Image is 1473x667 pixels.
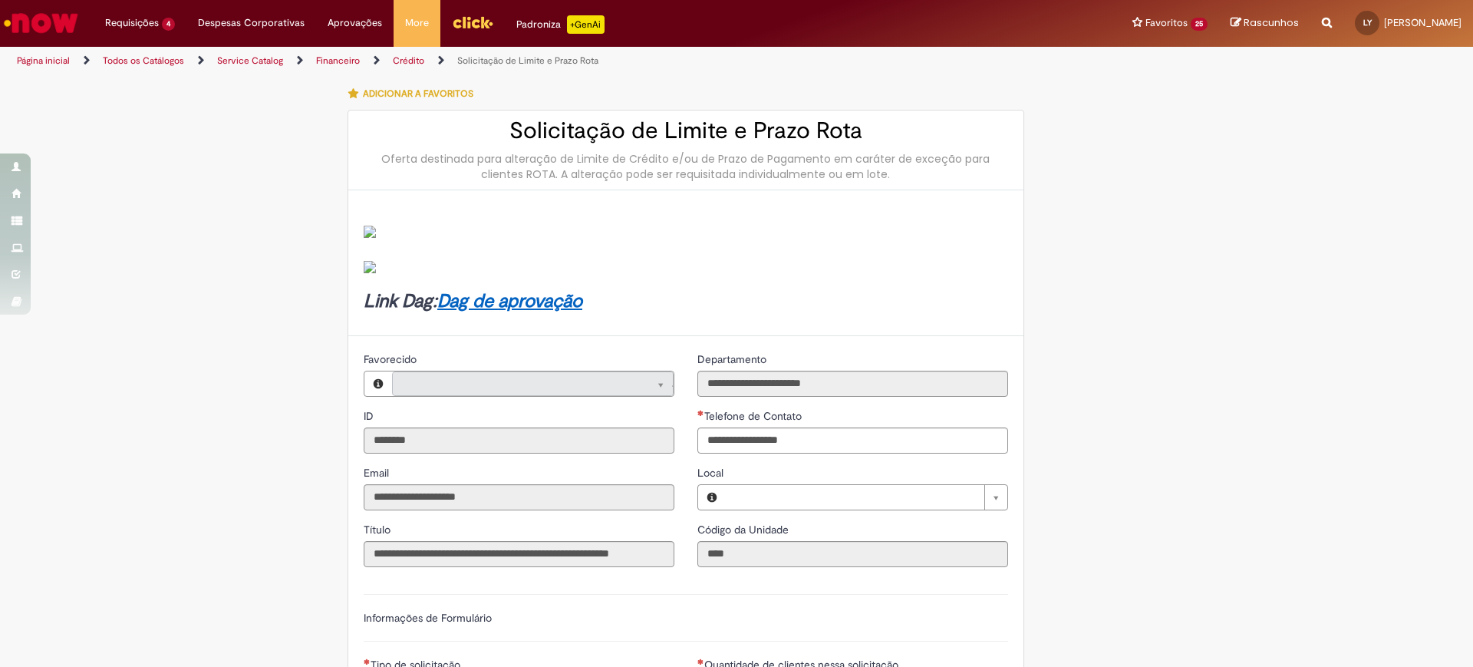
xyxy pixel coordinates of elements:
span: Local [697,466,727,480]
input: Email [364,484,674,510]
img: click_logo_yellow_360x200.png [452,11,493,34]
a: Service Catalog [217,54,283,67]
input: Departamento [697,371,1008,397]
span: Rascunhos [1244,15,1299,30]
img: ServiceNow [2,8,81,38]
a: Todos os Catálogos [103,54,184,67]
span: Obrigatório Preenchido [697,410,704,416]
span: Requisições [105,15,159,31]
div: Padroniza [516,15,605,34]
span: LY [1363,18,1372,28]
input: Código da Unidade [697,541,1008,567]
p: +GenAi [567,15,605,34]
span: Favoritos [1145,15,1188,31]
label: Somente leitura - Departamento [697,352,769,367]
span: Somente leitura - Título [364,523,394,537]
h2: Solicitação de Limite e Prazo Rota [364,118,1008,144]
img: sys_attachment.do [364,261,376,273]
button: Local, Visualizar este registro [698,485,726,510]
span: [PERSON_NAME] [1384,16,1461,29]
span: Somente leitura - ID [364,409,377,423]
a: Dag de aprovação [437,289,582,313]
span: Somente leitura - Email [364,466,392,480]
span: Necessários [697,659,704,665]
span: Somente leitura - Departamento [697,352,769,366]
a: Limpar campo Favorecido [392,371,674,396]
label: Somente leitura - Email [364,465,392,480]
input: Título [364,541,674,567]
a: Crédito [393,54,424,67]
span: Necessários [364,659,371,665]
input: ID [364,428,674,454]
a: Limpar campo Local [726,485,1007,510]
label: Somente leitura - ID [364,408,377,424]
span: Telefone de Contato [704,409,805,423]
label: Informações de Formulário [364,611,492,625]
span: 25 [1191,18,1208,31]
button: Adicionar a Favoritos [348,78,482,110]
span: Despesas Corporativas [198,15,305,31]
button: Favorecido, Visualizar este registro [364,371,392,396]
span: Somente leitura - Favorecido [364,352,420,366]
a: Rascunhos [1231,16,1299,31]
label: Somente leitura - Título [364,522,394,537]
a: Financeiro [316,54,360,67]
span: Aprovações [328,15,382,31]
span: Adicionar a Favoritos [363,88,473,100]
label: Somente leitura - Código da Unidade [697,522,792,537]
input: Telefone de Contato [697,428,1008,454]
span: Somente leitura - Código da Unidade [697,523,792,537]
a: Página inicial [17,54,70,67]
a: Solicitação de Limite e Prazo Rota [457,54,598,67]
img: sys_attachment.do [364,226,376,238]
span: More [405,15,429,31]
div: Oferta destinada para alteração de Limite de Crédito e/ou de Prazo de Pagamento em caráter de exc... [364,151,1008,182]
ul: Trilhas de página [12,47,970,75]
span: 4 [162,18,175,31]
strong: Link Dag: [364,289,582,313]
